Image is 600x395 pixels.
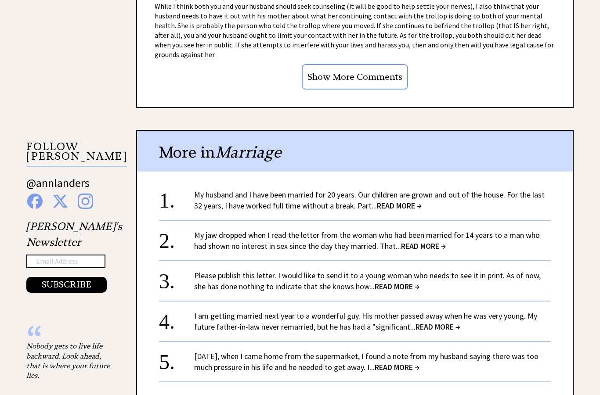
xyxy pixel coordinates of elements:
[416,322,460,332] span: READ MORE →
[194,351,539,372] a: [DATE], when I came home from the supermarket, I found a note from my husband saying there was to...
[159,270,194,286] div: 3.
[159,189,194,205] div: 1.
[26,219,122,293] div: [PERSON_NAME]'s Newsletter
[194,311,537,332] a: I am getting married next year to a wonderful guy. His mother passed away when he was very young....
[159,230,194,246] div: 2.
[375,281,419,291] span: READ MORE →
[215,142,281,162] span: Marriage
[159,351,194,367] div: 5.
[26,255,105,269] input: Email Address
[26,341,114,381] div: Nobody gets to live life backward. Look ahead, that is where your future lies.
[26,142,127,167] p: FOLLOW [PERSON_NAME]
[194,190,545,211] a: My husband and I have been married for 20 years. Our children are grown and out of the house. For...
[52,194,68,209] img: x%20blue.png
[194,230,540,251] a: My jaw dropped when I read the letter from the woman who had been married for 14 years to a man w...
[377,201,422,211] span: READ MORE →
[26,176,90,199] a: @annlanders
[27,194,43,209] img: facebook%20blue.png
[26,277,107,293] button: SUBSCRIBE
[78,194,93,209] img: instagram%20blue.png
[302,64,408,90] input: Show More Comments
[401,241,446,251] span: READ MORE →
[26,332,114,341] div: “
[375,362,419,372] span: READ MORE →
[194,270,541,291] a: Please publish this letter. I would like to send it to a young woman who needs to see it in print...
[137,131,573,172] div: More in
[159,310,194,327] div: 4.
[155,2,554,59] span: While I think both you and your husband should seek counseling (it will be good to help settle yo...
